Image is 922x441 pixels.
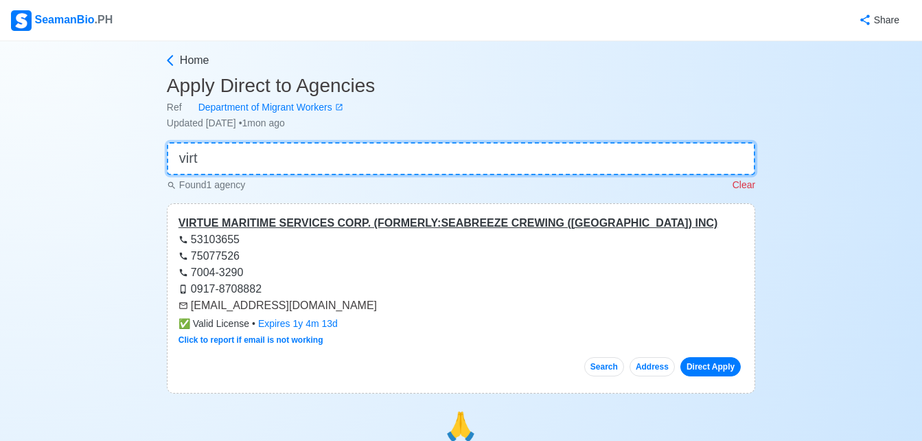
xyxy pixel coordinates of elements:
div: Ref [167,100,755,115]
img: Logo [11,10,32,31]
div: Department of Migrant Workers [182,100,335,115]
div: [EMAIL_ADDRESS][DOMAIN_NAME] [178,297,744,314]
div: SeamanBio [11,10,113,31]
div: Expires 1y 4m 13d [258,317,338,331]
button: Share [845,7,911,34]
button: Search [584,357,624,376]
span: Updated [DATE] • 1mon ago [167,117,285,128]
input: 👉 Quick Search [167,142,755,175]
a: 7004-3290 [178,267,244,278]
a: 0917-8708882 [178,283,262,295]
span: Home [180,52,209,69]
span: check [178,318,190,329]
p: Clear [733,178,755,192]
div: • [178,317,744,331]
button: Address [630,357,675,376]
div: VIRTUE MARITIME SERVICES CORP. (FORMERLY:SEABREEZE CREWING ([GEOGRAPHIC_DATA]) INC) [178,215,744,231]
a: Direct Apply [680,357,741,376]
a: Department of Migrant Workers [182,100,343,115]
a: Home [163,52,755,69]
h3: Apply Direct to Agencies [167,74,755,98]
p: Found 1 agency [167,178,246,192]
span: .PH [95,14,113,25]
span: Valid License [178,317,249,331]
a: 53103655 [178,234,240,245]
a: Click to report if email is not working [178,335,323,345]
a: 75077526 [178,250,240,262]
